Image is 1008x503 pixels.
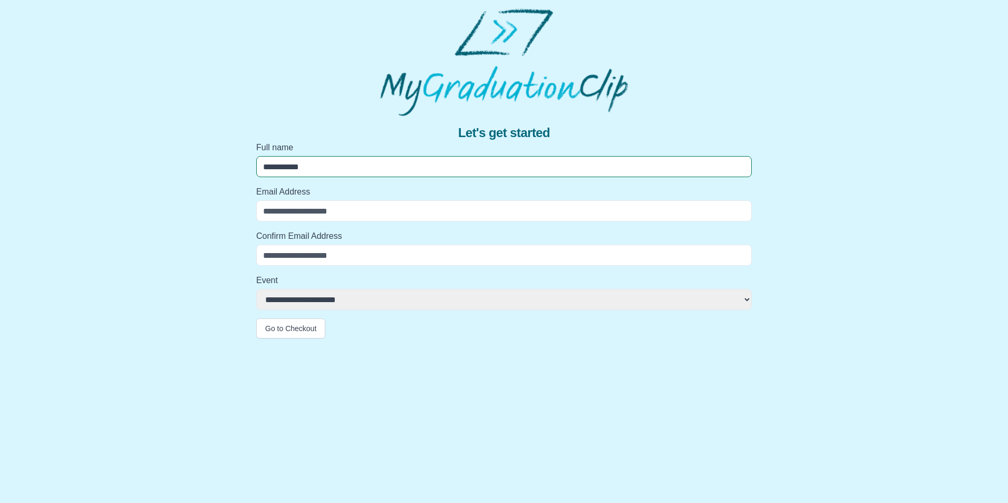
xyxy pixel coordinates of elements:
span: Let's get started [458,124,550,141]
label: Event [256,274,752,287]
label: Confirm Email Address [256,230,752,243]
label: Email Address [256,186,752,198]
button: Go to Checkout [256,318,325,338]
label: Full name [256,141,752,154]
img: MyGraduationClip [380,8,628,116]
